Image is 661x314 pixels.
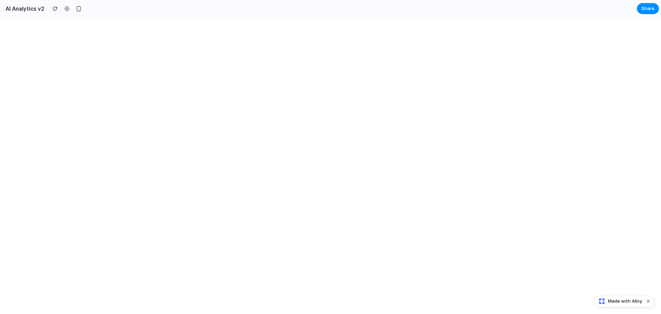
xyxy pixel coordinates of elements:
h2: AI Analytics v2 [3,4,44,13]
a: Made with Alloy [594,298,643,305]
button: Share [637,3,659,14]
span: Share [641,5,654,12]
span: Made with Alloy [608,298,642,305]
button: Dismiss watermark [644,297,652,305]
